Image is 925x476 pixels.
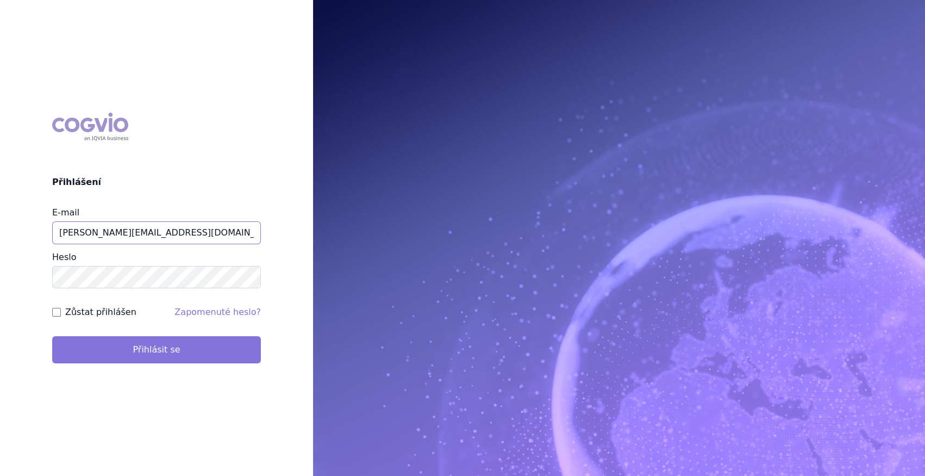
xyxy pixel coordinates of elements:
[52,207,79,218] label: E-mail
[52,252,76,262] label: Heslo
[174,307,261,317] a: Zapomenuté heslo?
[52,113,128,141] div: COGVIO
[65,306,136,319] label: Zůstat přihlášen
[52,176,261,189] h2: Přihlášení
[52,336,261,363] button: Přihlásit se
